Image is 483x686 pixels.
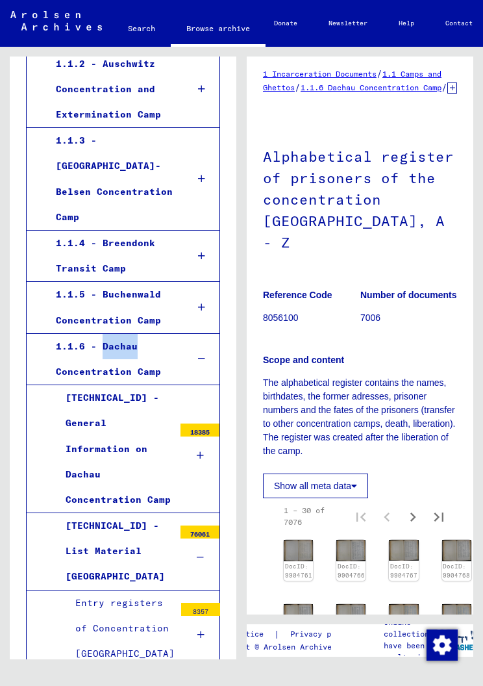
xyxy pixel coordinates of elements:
[377,68,382,79] span: /
[390,563,417,579] a: DocID: 9904767
[263,69,377,79] a: 1 Incarceration Documents
[46,282,178,333] div: 1.1.5 - Buchenwald Concentration Camp
[56,385,174,513] div: [TECHNICAL_ID] - General Information on Dachau Concentration Camp
[263,311,360,325] p: 8056100
[374,503,400,529] button: Previous page
[338,563,365,579] a: DocID: 9904766
[348,503,374,529] button: First page
[112,13,171,44] a: Search
[285,563,312,579] a: DocID: 9904761
[400,503,426,529] button: Next page
[427,629,458,661] img: Change consent
[426,503,452,529] button: Last page
[336,540,365,561] img: 001.jpg
[443,563,470,579] a: DocID: 9904768
[389,604,418,626] img: 001.jpg
[56,513,174,590] div: [TECHNICAL_ID] - List Material [GEOGRAPHIC_DATA]
[171,13,266,47] a: Browse archive
[336,604,365,626] img: 001.jpg
[46,334,178,385] div: 1.1.6 - Dachau Concentration Camp
[66,591,175,667] div: Entry registers of Concentration [GEOGRAPHIC_DATA]
[263,355,344,365] b: Scope and content
[442,604,471,626] img: 001.jpg
[383,8,430,39] a: Help
[263,376,457,458] p: The alphabetical register contains the names, birthdates, the former adresses, prisoner numbers a...
[360,290,457,300] b: Number of documents
[263,127,457,270] h1: Alphabetical register of prisoners of the concentration [GEOGRAPHIC_DATA], A - Z
[10,11,102,31] img: Arolsen_neg.svg
[181,603,220,616] div: 8357
[180,526,219,539] div: 76061
[284,505,327,528] div: 1 – 30 of 7076
[280,628,369,641] a: Privacy policy
[209,628,369,641] div: |
[295,81,301,93] span: /
[258,8,313,39] a: Donate
[284,540,313,561] img: 001.jpg
[46,231,178,281] div: 1.1.4 - Breendonk Transit Camp
[360,311,457,325] p: 7006
[389,540,418,561] img: 001.jpg
[46,51,178,128] div: 1.1.2 - Auschwitz Concentration and Extermination Camp
[180,424,219,437] div: 18385
[284,604,313,626] img: 001.jpg
[301,83,441,92] a: 1.1.6 Dachau Concentration Camp
[442,540,471,561] img: 001.jpg
[263,474,368,498] button: Show all meta data
[46,128,178,230] div: 1.1.3 - [GEOGRAPHIC_DATA]-Belsen Concentration Camp
[263,290,332,300] b: Reference Code
[209,641,369,653] p: Copyright © Arolsen Archives, 2021
[313,8,383,39] a: Newsletter
[441,81,447,93] span: /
